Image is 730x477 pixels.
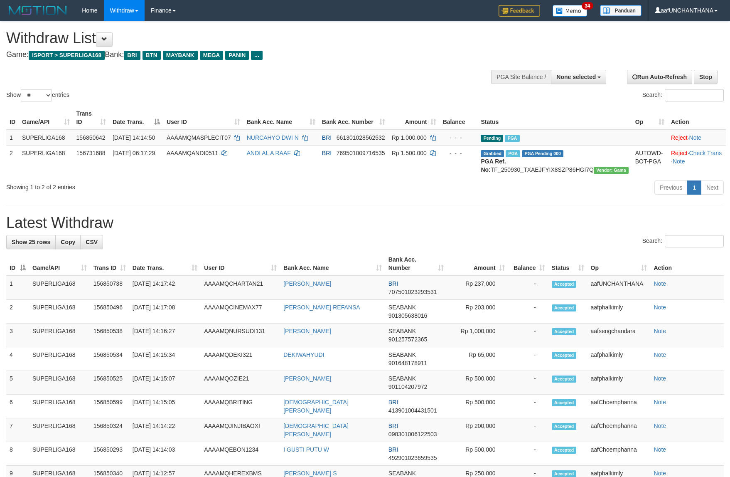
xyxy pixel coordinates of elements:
[552,304,577,311] span: Accepted
[392,150,427,156] span: Rp 1.500.000
[499,5,540,17] img: Feedback.jpg
[124,51,140,60] span: BRI
[129,324,201,347] td: [DATE] 14:16:27
[90,395,129,418] td: 156850599
[477,106,632,130] th: Status
[29,300,90,324] td: SUPERLIGA168
[6,347,29,371] td: 4
[6,215,724,231] h1: Latest Withdraw
[6,395,29,418] td: 6
[447,418,508,442] td: Rp 200,000
[167,134,231,141] span: AAAAMQMASPLECIT07
[508,395,548,418] td: -
[113,150,155,156] span: [DATE] 06:17:29
[388,375,416,382] span: SEABANK
[587,371,651,395] td: aafphalkimly
[447,371,508,395] td: Rp 500,000
[12,239,50,245] span: Show 25 rows
[6,130,19,146] td: 1
[508,276,548,300] td: -
[200,51,224,60] span: MEGA
[654,328,666,334] a: Note
[388,407,437,414] span: Copy 413901004431501 to clipboard
[6,300,29,324] td: 2
[508,442,548,466] td: -
[201,395,280,418] td: AAAAMQBRITING
[491,70,551,84] div: PGA Site Balance /
[6,145,19,177] td: 2
[552,447,577,454] span: Accepted
[654,351,666,358] a: Note
[21,89,52,101] select: Showentries
[556,74,596,80] span: None selected
[6,30,478,47] h1: Withdraw List
[481,158,506,173] b: PGA Ref. No:
[552,281,577,288] span: Accepted
[587,442,651,466] td: aafChoemphanna
[167,150,219,156] span: AAAAMQANDI0511
[29,395,90,418] td: SUPERLIGA168
[587,395,651,418] td: aafChoemphanna
[668,145,726,177] td: · ·
[388,399,398,405] span: BRI
[388,470,416,477] span: SEABANK
[251,51,262,60] span: ...
[388,431,437,437] span: Copy 098301006122503 to clipboard
[6,276,29,300] td: 1
[129,418,201,442] td: [DATE] 14:14:22
[600,5,642,16] img: panduan.png
[283,351,324,358] a: DEKIWAHYUDI
[322,134,332,141] span: BRI
[548,252,587,276] th: Status: activate to sort column ascending
[505,135,519,142] span: Marked by aafsengchandara
[587,252,651,276] th: Op: activate to sort column ascending
[129,276,201,300] td: [DATE] 14:17:42
[385,252,447,276] th: Bank Acc. Number: activate to sort column ascending
[163,51,198,60] span: MAYBANK
[90,276,129,300] td: 156850738
[143,51,161,60] span: BTN
[129,442,201,466] td: [DATE] 14:14:03
[642,235,724,247] label: Search:
[283,423,349,437] a: [DEMOGRAPHIC_DATA][PERSON_NAME]
[6,51,478,59] h4: Game: Bank:
[280,252,385,276] th: Bank Acc. Name: activate to sort column ascending
[6,252,29,276] th: ID: activate to sort column descending
[129,347,201,371] td: [DATE] 14:15:34
[388,106,440,130] th: Amount: activate to sort column ascending
[388,383,427,390] span: Copy 901104207972 to clipboard
[129,252,201,276] th: Date Trans.: activate to sort column ascending
[86,239,98,245] span: CSV
[29,51,105,60] span: ISPORT > SUPERLIGA168
[654,470,666,477] a: Note
[552,328,577,335] span: Accepted
[627,70,692,84] a: Run Auto-Refresh
[225,51,249,60] span: PANIN
[19,130,73,146] td: SUPERLIGA168
[447,276,508,300] td: Rp 237,000
[201,300,280,324] td: AAAAMQCINEMAX77
[671,150,688,156] a: Reject
[443,133,474,142] div: - - -
[689,134,702,141] a: Note
[163,106,243,130] th: User ID: activate to sort column ascending
[243,106,319,130] th: Bank Acc. Name: activate to sort column ascending
[632,145,668,177] td: AUTOWD-BOT-PGA
[129,300,201,324] td: [DATE] 14:17:08
[508,347,548,371] td: -
[283,328,331,334] a: [PERSON_NAME]
[671,134,688,141] a: Reject
[55,235,81,249] a: Copy
[283,446,329,453] a: I GUSTI PUTU W
[19,106,73,130] th: Game/API: activate to sort column ascending
[481,135,503,142] span: Pending
[673,158,685,165] a: Note
[481,150,504,157] span: Grabbed
[322,150,332,156] span: BRI
[587,324,651,347] td: aafsengchandara
[642,89,724,101] label: Search:
[283,470,337,477] a: [PERSON_NAME] S
[6,235,56,249] a: Show 25 rows
[508,418,548,442] td: -
[654,280,666,287] a: Note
